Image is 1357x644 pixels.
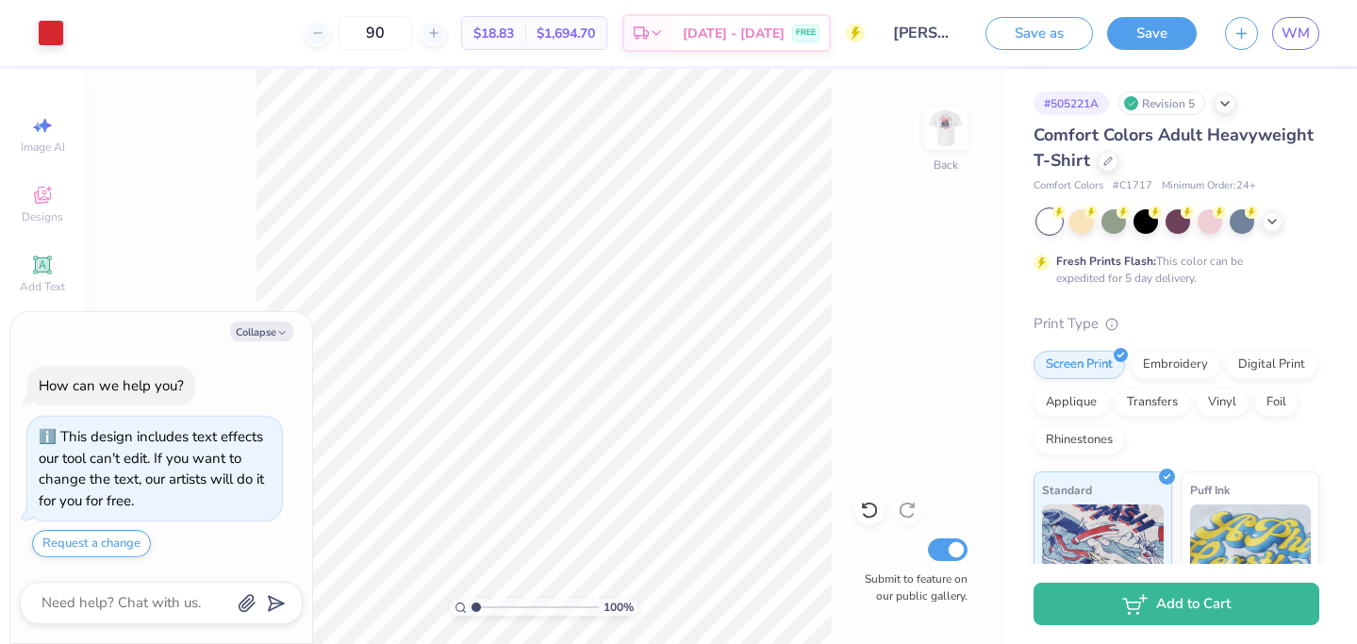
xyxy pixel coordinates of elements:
div: This color can be expedited for 5 day delivery. [1056,253,1288,287]
button: Collapse [230,322,293,341]
button: Request a change [32,530,151,557]
div: Screen Print [1034,351,1125,379]
div: # 505221A [1034,91,1109,115]
strong: Fresh Prints Flash: [1056,254,1156,269]
div: Applique [1034,388,1109,417]
button: Save [1107,17,1197,50]
div: Embroidery [1131,351,1220,379]
a: WM [1272,17,1319,50]
input: – – [339,16,412,50]
label: Submit to feature on our public gallery. [854,570,968,604]
span: # C1717 [1113,178,1152,194]
div: Print Type [1034,313,1319,335]
span: WM [1282,23,1310,44]
span: 100 % [604,599,634,616]
span: Add Text [20,279,65,294]
div: Transfers [1115,388,1190,417]
div: Vinyl [1196,388,1249,417]
span: Comfort Colors [1034,178,1103,194]
div: How can we help you? [39,376,184,395]
div: Revision 5 [1118,91,1205,115]
span: Image AI [21,140,65,155]
span: Minimum Order: 24 + [1162,178,1256,194]
span: $18.83 [473,24,514,43]
span: [DATE] - [DATE] [683,24,785,43]
span: $1,694.70 [537,24,595,43]
span: Comfort Colors Adult Heavyweight T-Shirt [1034,124,1314,172]
div: Foil [1254,388,1299,417]
input: Untitled Design [879,14,971,52]
img: Back [927,109,965,147]
span: Puff Ink [1190,480,1230,500]
span: FREE [796,26,816,40]
div: Rhinestones [1034,426,1125,454]
img: Puff Ink [1190,504,1312,599]
div: Back [934,157,958,173]
button: Add to Cart [1034,583,1319,625]
button: Save as [985,17,1093,50]
span: Designs [22,209,63,224]
div: Digital Print [1226,351,1317,379]
span: Standard [1042,480,1092,500]
div: This design includes text effects our tool can't edit. If you want to change the text, our artist... [39,427,264,510]
img: Standard [1042,504,1164,599]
